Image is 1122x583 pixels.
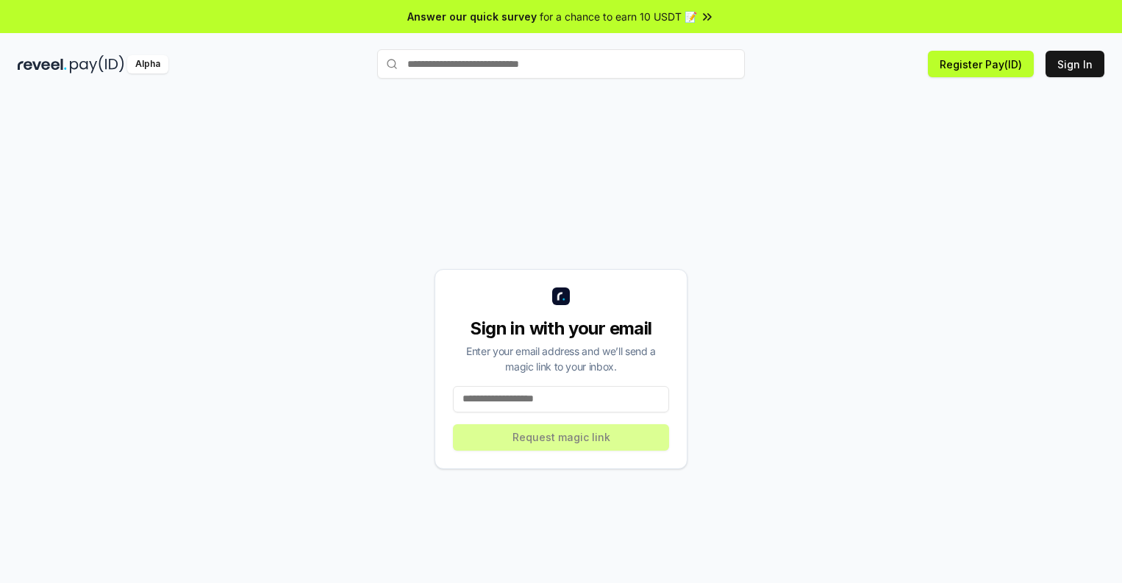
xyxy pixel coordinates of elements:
button: Sign In [1046,51,1104,77]
img: logo_small [552,287,570,305]
span: Answer our quick survey [407,9,537,24]
div: Enter your email address and we’ll send a magic link to your inbox. [453,343,669,374]
div: Sign in with your email [453,317,669,340]
div: Alpha [127,55,168,74]
button: Register Pay(ID) [928,51,1034,77]
img: reveel_dark [18,55,67,74]
span: for a chance to earn 10 USDT 📝 [540,9,697,24]
img: pay_id [70,55,124,74]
